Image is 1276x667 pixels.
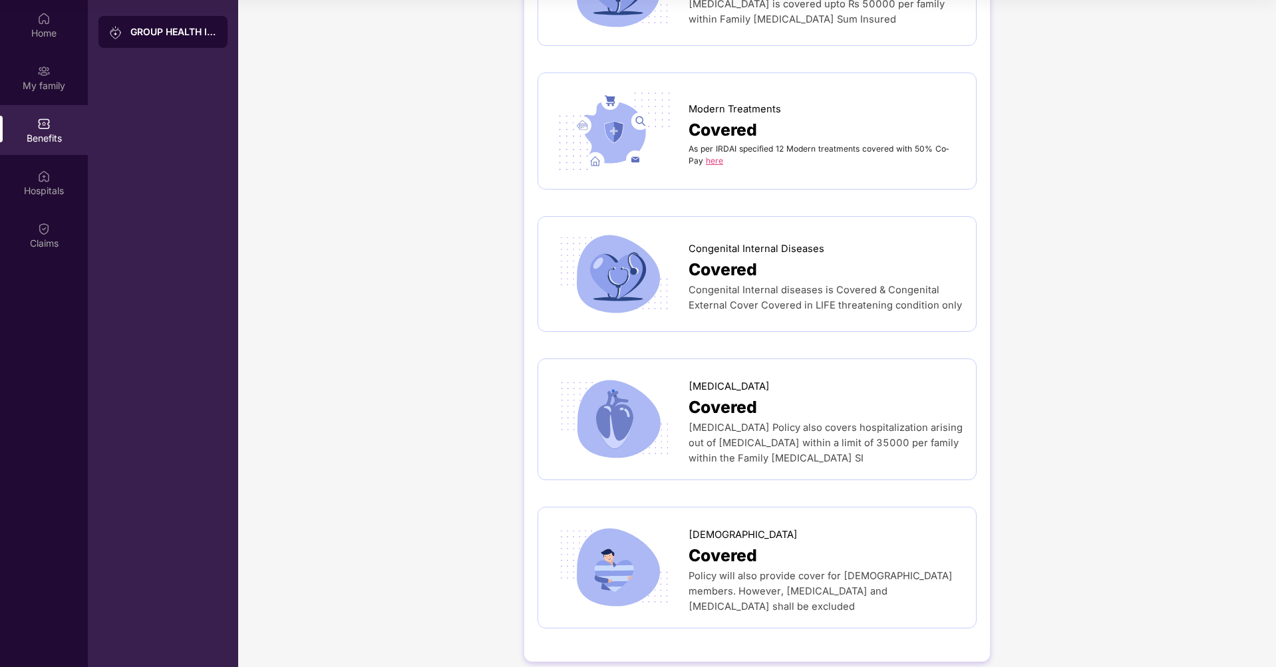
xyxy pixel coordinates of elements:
[896,144,912,154] span: with
[689,570,953,612] span: Policy will also provide cover for [DEMOGRAPHIC_DATA] members. However, [MEDICAL_DATA] and [MEDIC...
[776,144,784,154] span: 12
[689,156,703,166] span: Pay
[716,144,736,154] span: IRDAI
[915,144,933,154] span: 50%
[935,144,949,154] span: Co­
[818,144,860,154] span: treatments
[706,156,723,166] a: here
[37,12,51,25] img: svg+xml;base64,PHN2ZyBpZD0iSG9tZSIgeG1sbnM9Imh0dHA6Ly93d3cudzMub3JnLzIwMDAvc3ZnIiB3aWR0aD0iMjAiIG...
[689,144,698,154] span: As
[109,26,122,39] img: svg+xml;base64,PHN2ZyB3aWR0aD0iMjAiIGhlaWdodD0iMjAiIHZpZXdCb3g9IjAgMCAyMCAyMCIgZmlsbD0ibm9uZSIgeG...
[37,117,51,130] img: svg+xml;base64,PHN2ZyBpZD0iQmVuZWZpdHMiIHhtbG5zPSJodHRwOi8vd3d3LnczLm9yZy8yMDAwL3N2ZyIgd2lkdGg9Ij...
[689,543,757,569] span: Covered
[862,144,893,154] span: covered
[37,222,51,235] img: svg+xml;base64,PHN2ZyBpZD0iQ2xhaW0iIHhtbG5zPSJodHRwOi8vd3d3LnczLm9yZy8yMDAwL3N2ZyIgd2lkdGg9IjIwIi...
[689,394,757,420] span: Covered
[552,523,677,611] img: icon
[37,65,51,78] img: svg+xml;base64,PHN2ZyB3aWR0aD0iMjAiIGhlaWdodD0iMjAiIHZpZXdCb3g9IjAgMCAyMCAyMCIgZmlsbD0ibm9uZSIgeG...
[689,257,757,283] span: Covered
[552,375,677,463] img: icon
[739,144,773,154] span: specified
[689,117,757,143] span: Covered
[37,170,51,183] img: svg+xml;base64,PHN2ZyBpZD0iSG9zcGl0YWxzIiB4bWxucz0iaHR0cDovL3d3dy53My5vcmcvMjAwMC9zdmciIHdpZHRoPS...
[786,144,816,154] span: Modern
[701,144,713,154] span: per
[689,422,963,464] span: [MEDICAL_DATA] Policy also covers hospitalization arising out of [MEDICAL_DATA] within a limit of...
[552,230,677,318] img: icon
[689,379,770,394] span: [MEDICAL_DATA]
[130,25,217,39] div: GROUP HEALTH INSURANCE
[689,527,798,543] span: [DEMOGRAPHIC_DATA]
[689,284,962,311] span: Congenital Internal diseases is Covered & Congenital External Cover Covered in LIFE threatening c...
[689,102,781,117] span: Modern Treatments
[552,86,677,176] img: icon
[689,241,824,257] span: Congenital Internal Diseases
